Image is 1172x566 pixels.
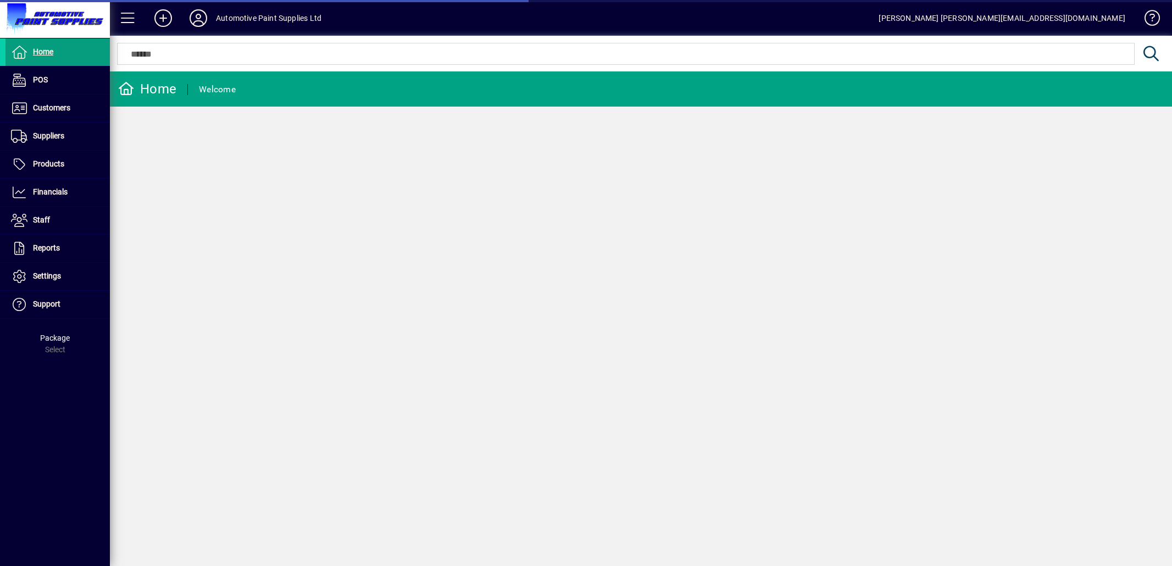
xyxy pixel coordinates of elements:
[33,131,64,140] span: Suppliers
[33,271,61,280] span: Settings
[33,159,64,168] span: Products
[33,103,70,112] span: Customers
[5,151,110,178] a: Products
[33,187,68,196] span: Financials
[33,243,60,252] span: Reports
[199,81,236,98] div: Welcome
[40,334,70,342] span: Package
[146,8,181,28] button: Add
[33,47,53,56] span: Home
[33,215,50,224] span: Staff
[5,263,110,290] a: Settings
[5,235,110,262] a: Reports
[33,299,60,308] span: Support
[181,8,216,28] button: Profile
[1136,2,1158,38] a: Knowledge Base
[5,179,110,206] a: Financials
[5,95,110,122] a: Customers
[118,80,176,98] div: Home
[5,291,110,318] a: Support
[33,75,48,84] span: POS
[216,9,321,27] div: Automotive Paint Supplies Ltd
[879,9,1125,27] div: [PERSON_NAME] [PERSON_NAME][EMAIL_ADDRESS][DOMAIN_NAME]
[5,123,110,150] a: Suppliers
[5,207,110,234] a: Staff
[5,66,110,94] a: POS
